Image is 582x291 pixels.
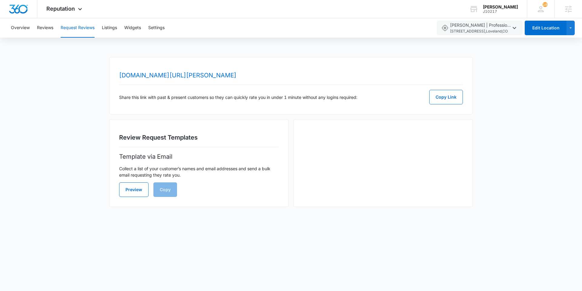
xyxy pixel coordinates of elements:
p: Collect a list of your customer’s names and email addresses and send a bulk email requesting they... [119,165,279,178]
div: account name [483,5,518,9]
button: Preview [119,182,149,197]
button: Copy Link [429,90,463,104]
button: Edit Location [525,21,567,35]
h2: Review Request Templates [119,133,279,142]
button: [PERSON_NAME] | Professional Voiceover Artist[STREET_ADDRESS],Loveland,CO [437,21,523,35]
div: Share this link with past & present customers so they can quickly rate you in under 1 minute with... [119,90,463,104]
span: 19 [543,2,547,7]
button: Overview [11,18,30,38]
button: Reviews [37,18,53,38]
a: [DOMAIN_NAME][URL][PERSON_NAME] [119,72,236,79]
span: Reputation [46,5,75,12]
p: Template via Email [119,152,279,161]
button: Settings [148,18,165,38]
button: Widgets [124,18,141,38]
span: [PERSON_NAME] | Professional Voiceover Artist [450,22,511,34]
div: notifications count [543,2,547,7]
div: account id [483,9,518,14]
button: Listings [102,18,117,38]
button: Request Reviews [61,18,95,38]
span: [STREET_ADDRESS] , Loveland , CO [450,29,511,34]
